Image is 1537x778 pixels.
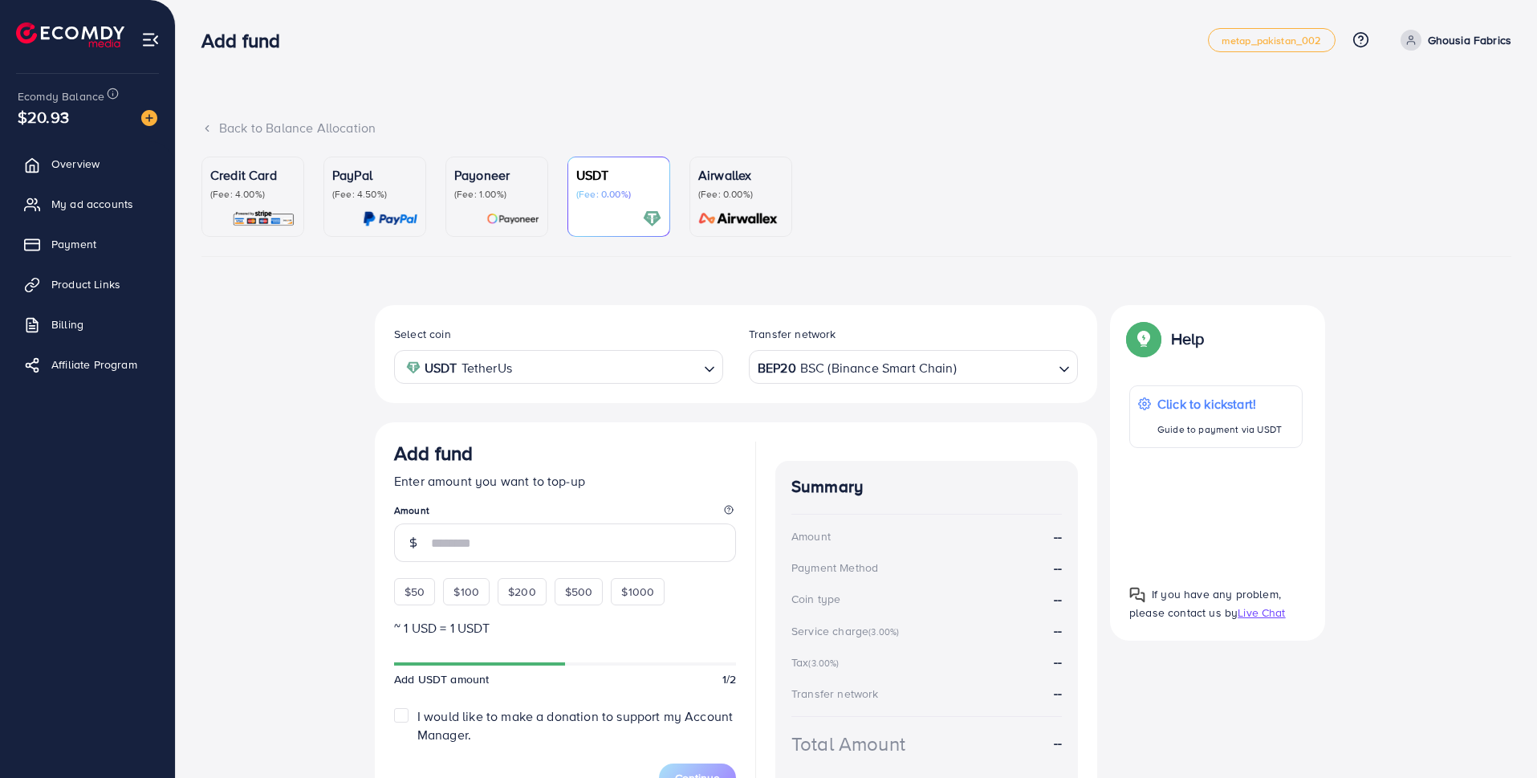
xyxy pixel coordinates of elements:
[141,110,157,126] img: image
[800,356,957,380] span: BSC (Binance Smart Chain)
[791,654,844,670] div: Tax
[462,356,512,380] span: TetherUs
[12,348,163,381] a: Affiliate Program
[1054,621,1062,639] strong: --
[576,165,661,185] p: USDT
[210,188,295,201] p: (Fee: 4.00%)
[394,618,736,637] p: ~ 1 USD = 1 USDT
[693,210,783,228] img: card
[1129,586,1281,621] span: If you have any problem, please contact us by
[868,625,899,638] small: (3.00%)
[621,584,654,600] span: $1000
[1157,394,1282,413] p: Click to kickstart!
[232,210,295,228] img: card
[722,671,736,687] span: 1/2
[749,350,1078,383] div: Search for option
[1208,28,1336,52] a: metap_pakistan_002
[1238,605,1285,621] span: Live Chat
[16,22,124,47] img: logo
[12,228,163,260] a: Payment
[141,31,160,49] img: menu
[1054,684,1062,702] strong: --
[332,165,417,185] p: PayPal
[508,584,536,600] span: $200
[1222,35,1322,46] span: metap_pakistan_002
[394,503,736,523] legend: Amount
[406,360,421,375] img: coin
[51,316,83,332] span: Billing
[51,356,137,373] span: Affiliate Program
[749,326,836,342] label: Transfer network
[18,88,104,104] span: Ecomdy Balance
[1157,420,1282,439] p: Guide to payment via USDT
[565,584,593,600] span: $500
[454,165,539,185] p: Payoneer
[791,686,879,702] div: Transfer network
[12,148,163,180] a: Overview
[51,196,133,212] span: My ad accounts
[51,156,100,172] span: Overview
[51,276,120,292] span: Product Links
[210,165,295,185] p: Credit Card
[791,730,905,758] div: Total Amount
[486,210,539,228] img: card
[758,356,796,380] strong: BEP20
[1171,329,1205,348] p: Help
[1428,31,1511,50] p: Ghousia Fabrics
[394,350,723,383] div: Search for option
[394,442,473,465] h3: Add fund
[394,326,451,342] label: Select coin
[51,236,96,252] span: Payment
[517,355,697,380] input: Search for option
[1394,30,1511,51] a: Ghousia Fabrics
[1054,527,1062,546] strong: --
[1054,590,1062,609] strong: --
[12,268,163,300] a: Product Links
[18,105,69,128] span: $20.93
[576,188,661,201] p: (Fee: 0.00%)
[1054,559,1062,577] strong: --
[698,188,783,201] p: (Fee: 0.00%)
[201,119,1511,137] div: Back to Balance Allocation
[425,356,457,380] strong: USDT
[201,29,293,52] h3: Add fund
[698,165,783,185] p: Airwallex
[808,657,839,670] small: (3.00%)
[1054,734,1062,752] strong: --
[417,707,733,743] span: I would like to make a donation to support my Account Manager.
[791,528,831,544] div: Amount
[1129,587,1145,603] img: Popup guide
[363,210,417,228] img: card
[791,560,878,576] div: Payment Method
[643,210,661,228] img: card
[791,477,1062,497] h4: Summary
[958,355,1052,380] input: Search for option
[405,584,425,600] span: $50
[791,623,904,639] div: Service charge
[454,188,539,201] p: (Fee: 1.00%)
[1129,324,1158,353] img: Popup guide
[12,188,163,220] a: My ad accounts
[394,671,489,687] span: Add USDT amount
[453,584,479,600] span: $100
[1054,653,1062,670] strong: --
[332,188,417,201] p: (Fee: 4.50%)
[12,308,163,340] a: Billing
[791,591,840,607] div: Coin type
[394,471,736,491] p: Enter amount you want to top-up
